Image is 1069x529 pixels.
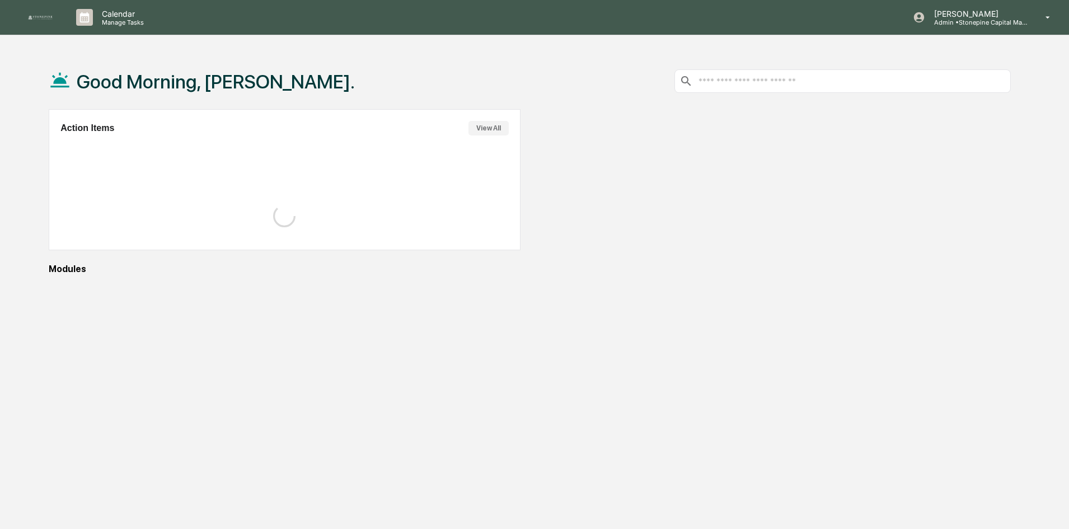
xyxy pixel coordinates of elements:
[60,123,114,133] h2: Action Items
[27,15,54,20] img: logo
[925,9,1029,18] p: [PERSON_NAME]
[93,18,149,26] p: Manage Tasks
[468,121,509,135] button: View All
[77,71,355,93] h1: Good Morning, [PERSON_NAME].
[93,9,149,18] p: Calendar
[49,264,1011,274] div: Modules
[925,18,1029,26] p: Admin • Stonepine Capital Management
